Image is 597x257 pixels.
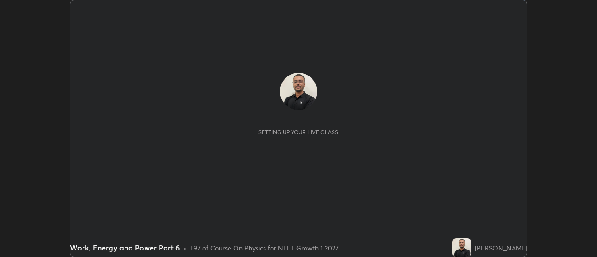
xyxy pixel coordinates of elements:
div: • [183,243,187,253]
div: Setting up your live class [258,129,338,136]
div: [PERSON_NAME] [475,243,527,253]
img: 8c1fde6419384cb7889f551dfce9ab8f.jpg [452,238,471,257]
div: Work, Energy and Power Part 6 [70,242,180,253]
div: L97 of Course On Physics for NEET Growth 1 2027 [190,243,339,253]
img: 8c1fde6419384cb7889f551dfce9ab8f.jpg [280,73,317,110]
